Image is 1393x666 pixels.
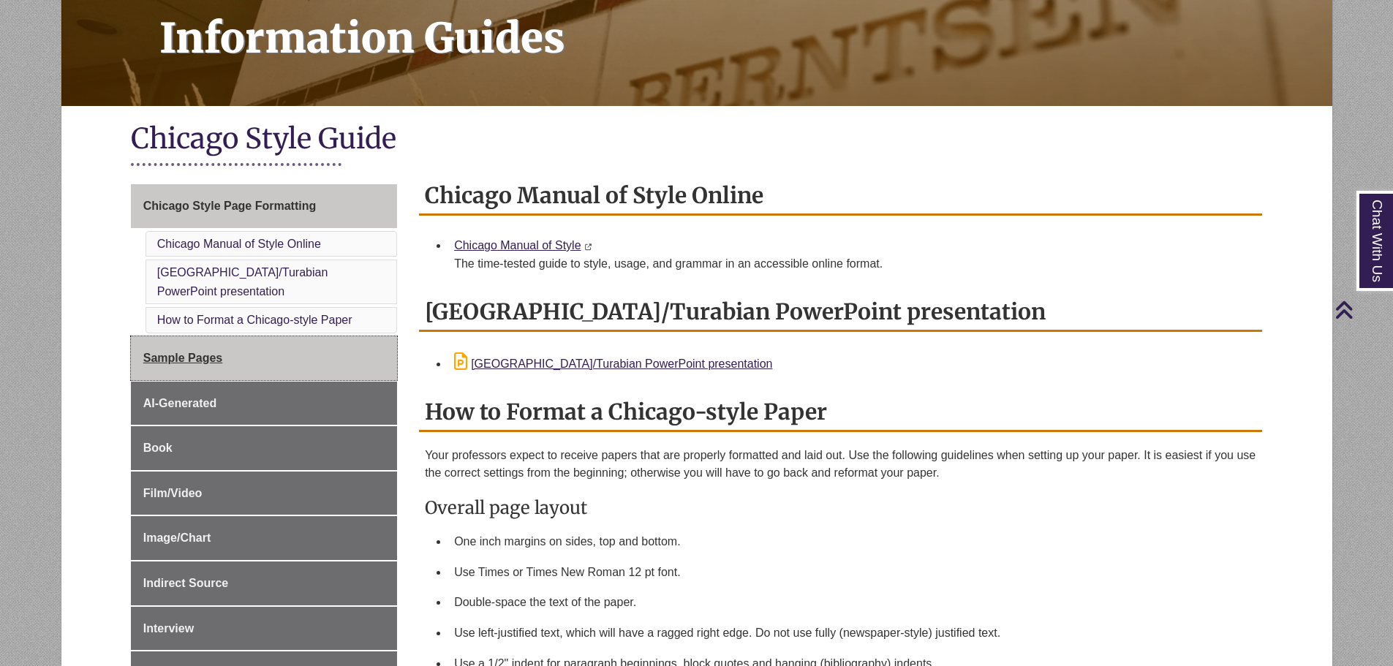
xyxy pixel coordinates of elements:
[143,531,211,544] span: Image/Chart
[419,293,1262,332] h2: [GEOGRAPHIC_DATA]/Turabian PowerPoint presentation
[131,426,397,470] a: Book
[157,238,321,250] a: Chicago Manual of Style Online
[131,336,397,380] a: Sample Pages
[131,472,397,515] a: Film/Video
[448,618,1256,648] li: Use left-justified text, which will have a ragged right edge. Do not use fully (newspaper-style) ...
[143,352,223,364] span: Sample Pages
[143,397,216,409] span: AI-Generated
[454,357,772,370] a: [GEOGRAPHIC_DATA]/Turabian PowerPoint presentation
[131,607,397,651] a: Interview
[1335,300,1389,319] a: Back to Top
[143,622,194,635] span: Interview
[131,516,397,560] a: Image/Chart
[157,314,352,326] a: How to Format a Chicago-style Paper
[425,496,1256,519] h3: Overall page layout
[131,382,397,425] a: AI-Generated
[584,243,592,250] i: This link opens in a new window
[425,447,1256,482] p: Your professors expect to receive papers that are properly formatted and laid out. Use the follow...
[448,557,1256,588] li: Use Times or Times New Roman 12 pt font.
[131,184,397,228] a: Chicago Style Page Formatting
[454,255,1250,273] div: The time-tested guide to style, usage, and grammar in an accessible online format.
[131,121,1263,159] h1: Chicago Style Guide
[419,177,1262,216] h2: Chicago Manual of Style Online
[454,239,581,251] a: Chicago Manual of Style
[143,200,316,212] span: Chicago Style Page Formatting
[143,487,203,499] span: Film/Video
[448,526,1256,557] li: One inch margins on sides, top and bottom.
[448,587,1256,618] li: Double-space the text of the paper.
[143,442,173,454] span: Book
[131,561,397,605] a: Indirect Source
[143,577,228,589] span: Indirect Source
[419,393,1262,432] h2: How to Format a Chicago-style Paper
[157,266,328,298] a: [GEOGRAPHIC_DATA]/Turabian PowerPoint presentation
